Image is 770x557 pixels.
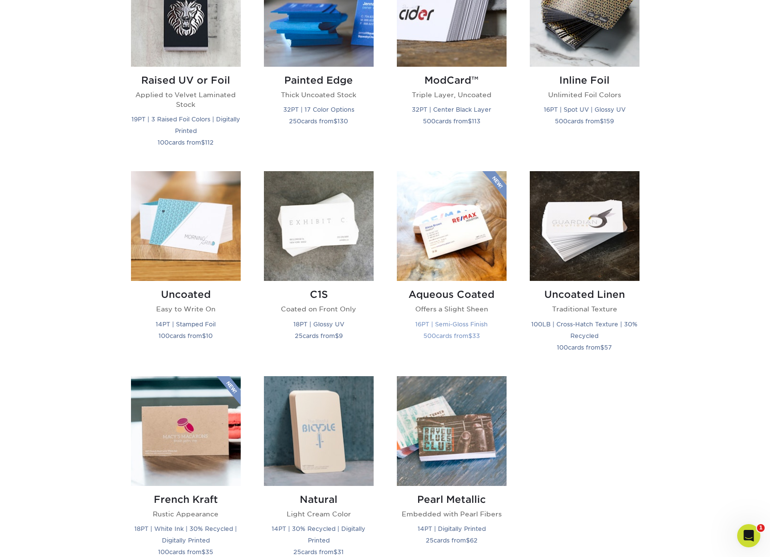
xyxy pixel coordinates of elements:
span: 500 [423,117,436,125]
small: cards from [555,117,614,125]
span: 62 [470,537,478,544]
small: 18PT | White Ink | 30% Recycled | Digitally Printed [134,525,237,544]
span: $ [468,117,472,125]
p: Triple Layer, Uncoated [397,90,507,100]
span: 500 [555,117,567,125]
small: cards from [557,344,612,351]
h2: C1S [264,289,374,300]
span: $ [334,548,337,556]
small: cards from [426,537,478,544]
small: cards from [158,548,213,556]
span: 159 [604,117,614,125]
small: cards from [289,117,348,125]
span: $ [334,117,337,125]
h2: Pearl Metallic [397,494,507,505]
h2: Uncoated [131,289,241,300]
span: 100 [159,332,170,339]
small: cards from [158,139,214,146]
img: Natural Business Cards [264,376,374,486]
img: Uncoated Business Cards [131,171,241,281]
span: 31 [337,548,344,556]
img: Aqueous Coated Business Cards [397,171,507,281]
p: Light Cream Color [264,509,374,519]
h2: Aqueous Coated [397,289,507,300]
small: 14PT | Digitally Printed [418,525,486,532]
span: 100 [158,548,169,556]
small: cards from [159,332,213,339]
small: 16PT | Spot UV | Glossy UV [544,106,625,113]
img: French Kraft Business Cards [131,376,241,486]
h2: Natural [264,494,374,505]
p: Traditional Texture [530,304,639,314]
span: $ [201,139,205,146]
iframe: Intercom live chat [737,524,760,547]
img: Pearl Metallic Business Cards [397,376,507,486]
h2: Uncoated Linen [530,289,639,300]
p: Coated on Front Only [264,304,374,314]
small: 14PT | Stamped Foil [156,321,216,328]
span: 25 [293,548,301,556]
img: C1S Business Cards [264,171,374,281]
a: Uncoated Linen Business Cards Uncoated Linen Traditional Texture 100LB | Cross-Hatch Texture | 30... [530,171,639,364]
span: 130 [337,117,348,125]
p: Embedded with Pearl Fibers [397,509,507,519]
p: Rustic Appearance [131,509,241,519]
span: 25 [295,332,303,339]
span: 112 [205,139,214,146]
span: 57 [604,344,612,351]
small: 32PT | Center Black Layer [412,106,491,113]
small: 32PT | 17 Color Options [283,106,354,113]
small: 16PT | Semi-Gloss Finish [415,321,488,328]
small: cards from [293,548,344,556]
small: 19PT | 3 Raised Foil Colors | Digitally Printed [131,116,240,134]
a: C1S Business Cards C1S Coated on Front Only 18PT | Glossy UV 25cards from$9 [264,171,374,364]
span: 33 [472,332,480,339]
span: $ [466,537,470,544]
span: 35 [205,548,213,556]
small: 18PT | Glossy UV [293,321,344,328]
img: New Product [217,376,241,405]
span: $ [202,548,205,556]
h2: ModCard™ [397,74,507,86]
span: 9 [339,332,343,339]
span: $ [600,344,604,351]
img: Uncoated Linen Business Cards [530,171,639,281]
span: $ [468,332,472,339]
span: 100 [557,344,568,351]
span: $ [600,117,604,125]
h2: Painted Edge [264,74,374,86]
p: Unlimited Foil Colors [530,90,639,100]
span: 100 [158,139,169,146]
h2: Raised UV or Foil [131,74,241,86]
span: $ [202,332,206,339]
a: Aqueous Coated Business Cards Aqueous Coated Offers a Slight Sheen 16PT | Semi-Gloss Finish 500ca... [397,171,507,364]
p: Offers a Slight Sheen [397,304,507,314]
h2: Inline Foil [530,74,639,86]
small: 100LB | Cross-Hatch Texture | 30% Recycled [531,321,638,339]
p: Thick Uncoated Stock [264,90,374,100]
p: Applied to Velvet Laminated Stock [131,90,241,110]
a: Uncoated Business Cards Uncoated Easy to Write On 14PT | Stamped Foil 100cards from$10 [131,171,241,364]
small: cards from [295,332,343,339]
small: 14PT | 30% Recycled | Digitally Printed [272,525,365,544]
span: 113 [472,117,480,125]
span: 500 [423,332,436,339]
small: cards from [423,117,480,125]
span: $ [335,332,339,339]
span: 25 [426,537,434,544]
h2: French Kraft [131,494,241,505]
span: 10 [206,332,213,339]
img: New Product [482,171,507,200]
p: Easy to Write On [131,304,241,314]
small: cards from [423,332,480,339]
span: 250 [289,117,301,125]
span: 1 [757,524,765,532]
